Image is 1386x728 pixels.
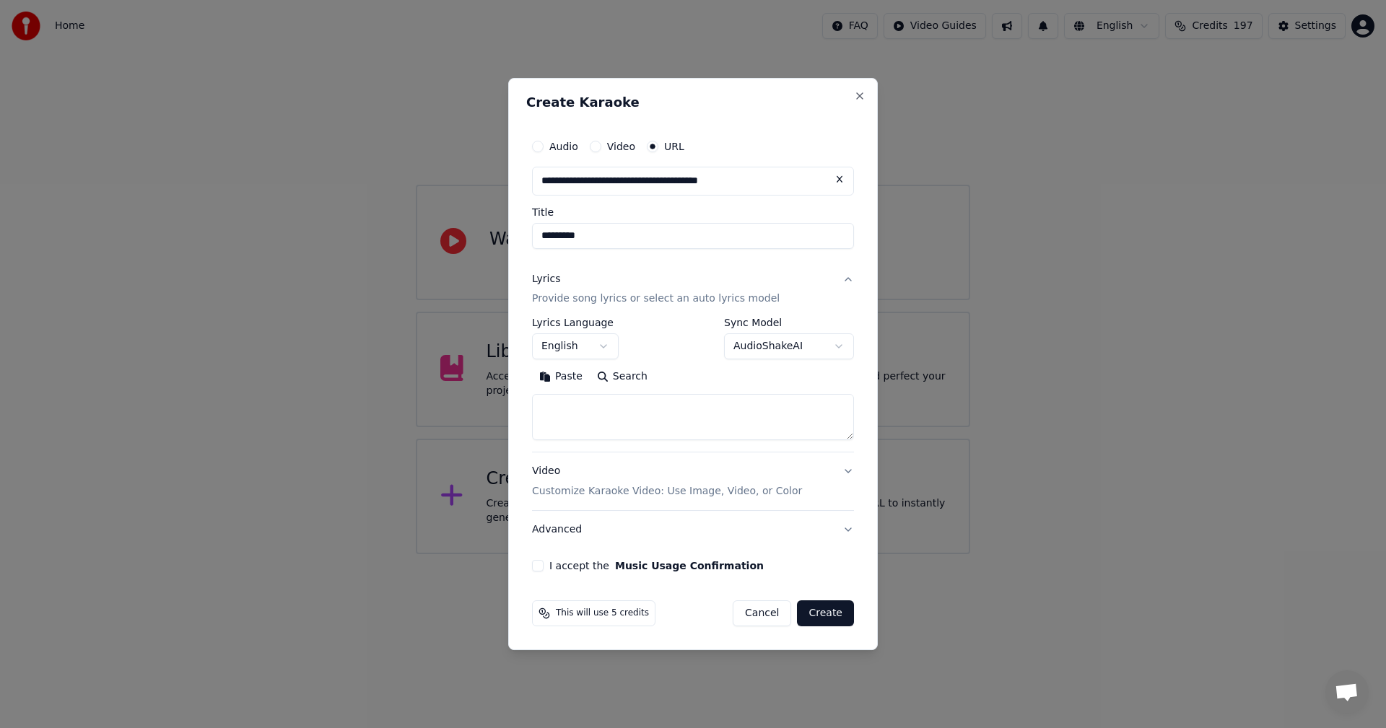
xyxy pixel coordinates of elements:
div: Video [532,465,802,499]
button: I accept the [615,561,764,571]
button: Advanced [532,511,854,548]
label: Video [607,141,635,152]
label: Audio [549,141,578,152]
label: I accept the [549,561,764,571]
h2: Create Karaoke [526,96,860,109]
label: URL [664,141,684,152]
div: Lyrics [532,272,560,286]
button: Search [590,366,655,389]
label: Title [532,207,854,217]
button: Create [797,600,854,626]
button: VideoCustomize Karaoke Video: Use Image, Video, or Color [532,453,854,511]
span: This will use 5 credits [556,608,649,619]
div: LyricsProvide song lyrics or select an auto lyrics model [532,318,854,452]
p: Customize Karaoke Video: Use Image, Video, or Color [532,484,802,499]
button: Paste [532,366,590,389]
p: Provide song lyrics or select an auto lyrics model [532,292,780,307]
label: Lyrics Language [532,318,619,328]
button: LyricsProvide song lyrics or select an auto lyrics model [532,260,854,318]
button: Cancel [733,600,791,626]
label: Sync Model [724,318,854,328]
